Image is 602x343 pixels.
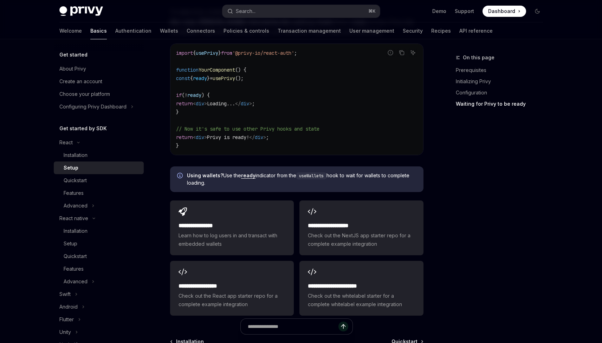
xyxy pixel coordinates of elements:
div: Quickstart [64,176,87,185]
button: Report incorrect code [386,48,395,57]
span: Check out the React app starter repo for a complete example integration [179,292,285,309]
div: React native [59,214,88,223]
div: Advanced [64,277,88,286]
a: Prerequisites [456,65,549,76]
span: function [176,67,199,73]
span: from [221,50,232,56]
a: Wallets [160,22,178,39]
div: Configuring Privy Dashboard [59,103,127,111]
span: ready [187,92,201,98]
button: Toggle React native section [54,212,144,225]
span: ! [185,92,187,98]
a: Quickstart [54,250,144,263]
a: Transaction management [278,22,341,39]
a: Welcome [59,22,82,39]
span: ) { [201,92,210,98]
div: Features [64,189,84,197]
a: Dashboard [483,6,526,17]
div: Installation [64,227,88,235]
span: usePrivy [213,75,235,81]
span: Check out the NextJS app starter repo for a complete example integration [308,231,415,248]
a: ready [241,172,255,179]
button: Toggle dark mode [532,6,543,17]
div: Choose your platform [59,90,110,98]
div: About Privy [59,65,86,73]
div: Unity [59,328,71,336]
a: **** **** **** ****Check out the NextJS app starter repo for a complete example integration [299,200,423,255]
span: } [176,143,179,149]
a: Policies & controls [224,22,269,39]
div: Quickstart [64,252,87,260]
span: return [176,134,193,140]
div: React [59,138,73,147]
span: < [193,134,196,140]
div: Installation [64,151,88,159]
span: Learn how to log users in and transact with embedded wallets [179,231,285,248]
span: } [176,109,179,115]
span: </ [249,134,255,140]
a: Setup [54,237,144,250]
button: Ask AI [408,48,417,57]
div: Setup [64,239,77,248]
a: About Privy [54,62,144,75]
a: Setup [54,161,144,174]
a: Recipes [431,22,451,39]
span: ( [182,92,185,98]
div: Features [64,265,84,273]
span: const [176,75,190,81]
span: > [263,134,266,140]
span: YourComponent [199,67,235,73]
button: Copy the contents from the code block [397,48,406,57]
code: useWallets [296,172,326,179]
a: Installation [54,225,144,237]
span: = [210,75,213,81]
a: Create an account [54,75,144,88]
div: Search... [236,7,255,15]
span: // Now it's safe to use other Privy hooks and state [176,126,319,132]
span: Privy is ready! [207,134,249,140]
a: Support [455,8,474,15]
a: **** **** **** **** ***Check out the whitelabel starter for a complete whitelabel example integra... [299,261,423,316]
span: () { [235,67,246,73]
span: div [196,134,204,140]
button: Toggle Advanced section [54,199,144,212]
span: ready [193,75,207,81]
span: '@privy-io/react-auth' [232,50,294,56]
span: div [255,134,263,140]
button: Toggle Swift section [54,288,144,301]
span: ; [266,134,269,140]
a: Basics [90,22,107,39]
span: > [204,100,207,107]
a: Configuration [456,87,549,98]
a: Security [403,22,423,39]
button: Toggle Android section [54,301,144,313]
span: ⌘ K [368,8,376,14]
img: dark logo [59,6,103,16]
button: Toggle Advanced section [54,275,144,288]
div: Flutter [59,315,74,324]
span: > [249,100,252,107]
h5: Get started [59,51,88,59]
span: Dashboard [488,8,515,15]
span: Check out the whitelabel starter for a complete whitelabel example integration [308,292,415,309]
button: Open search [222,5,380,18]
span: div [241,100,249,107]
button: Toggle Configuring Privy Dashboard section [54,100,144,113]
span: } [218,50,221,56]
span: import [176,50,193,56]
svg: Info [177,173,184,180]
div: Swift [59,290,71,298]
span: { [190,75,193,81]
span: > [204,134,207,140]
span: } [207,75,210,81]
button: Send message [338,322,348,331]
button: Toggle React section [54,136,144,149]
span: { [193,50,196,56]
div: Android [59,303,78,311]
span: Loading... [207,100,235,107]
a: Features [54,187,144,199]
a: Demo [432,8,446,15]
div: Setup [64,164,78,172]
a: Connectors [187,22,215,39]
a: API reference [459,22,493,39]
